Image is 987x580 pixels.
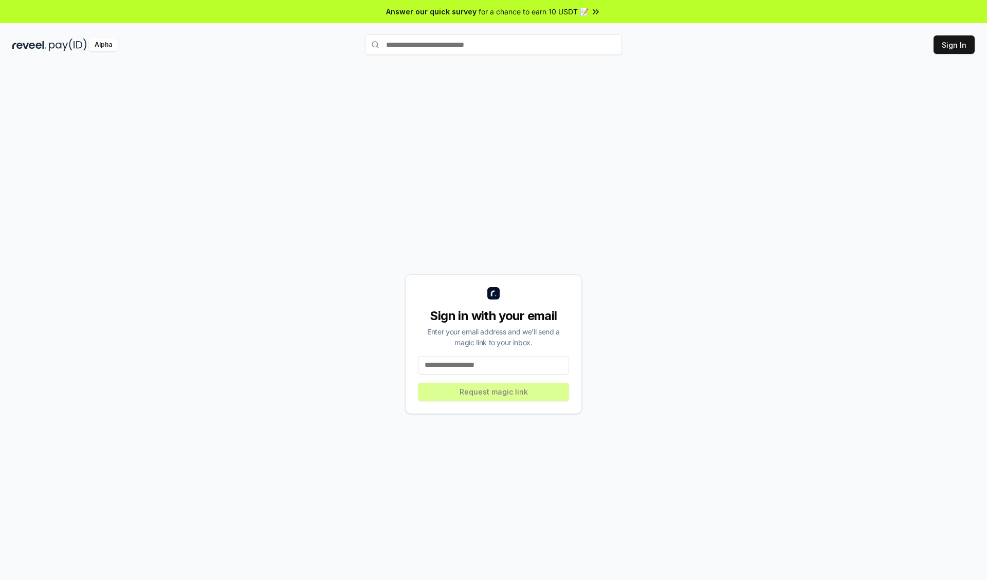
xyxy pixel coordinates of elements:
div: Enter your email address and we’ll send a magic link to your inbox. [418,326,569,348]
img: pay_id [49,39,87,51]
button: Sign In [934,35,975,54]
span: for a chance to earn 10 USDT 📝 [479,6,589,17]
img: logo_small [487,287,500,300]
img: reveel_dark [12,39,47,51]
div: Alpha [89,39,118,51]
div: Sign in with your email [418,308,569,324]
span: Answer our quick survey [386,6,477,17]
